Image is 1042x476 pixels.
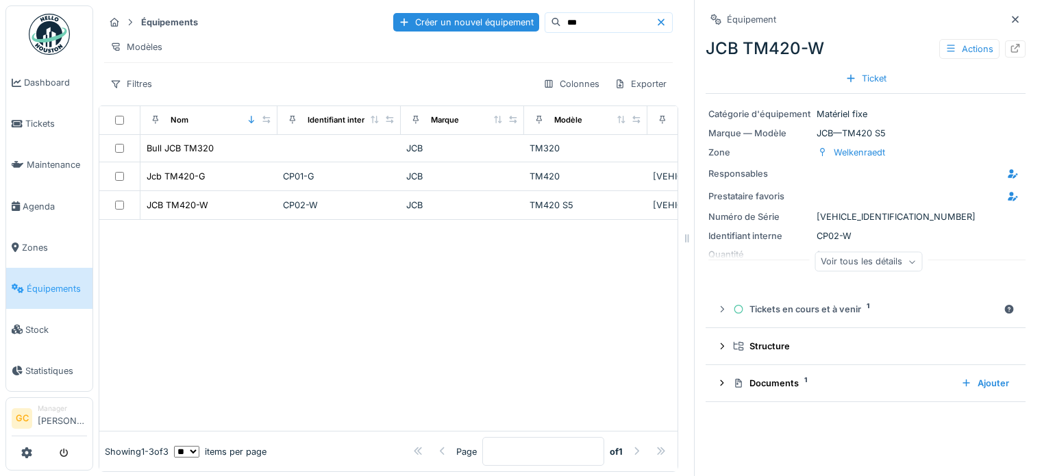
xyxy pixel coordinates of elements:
a: Dashboard [6,62,92,103]
div: Ajouter [956,374,1015,392]
div: Matériel fixe [708,108,1023,121]
summary: Tickets en cours et à venir1 [711,297,1020,322]
div: Équipement [727,13,776,26]
span: Statistiques [25,364,87,377]
div: [VEHICLE_IDENTIFICATION_NUMBER] [708,210,1023,223]
div: Modèle [554,114,582,126]
a: Stock [6,309,92,350]
span: Équipements [27,282,87,295]
div: items per page [174,445,266,458]
a: Tickets [6,103,92,145]
div: Ticket [840,69,892,88]
div: Jcb TM420-G [147,170,206,183]
div: [VEHICLE_IDENTIFICATION_NUMBER] [653,199,765,212]
a: Équipements [6,268,92,309]
div: Marque [431,114,459,126]
span: Dashboard [24,76,87,89]
div: CP02-W [708,229,1023,242]
div: Bull JCB TM320 [147,142,214,155]
div: Numéro de Série [708,210,811,223]
div: Voir tous les détails [815,252,922,272]
div: Catégorie d'équipement [708,108,811,121]
div: Identifiant interne [708,229,811,242]
div: Colonnes [537,74,606,94]
div: Identifiant interne [308,114,374,126]
strong: Équipements [136,16,203,29]
div: Prestataire favoris [708,190,811,203]
summary: Documents1Ajouter [711,371,1020,396]
div: Créer un nouvel équipement [393,13,539,32]
div: Exporter [608,74,673,94]
div: JCB [406,199,519,212]
div: CP01-G [283,170,395,183]
div: TM420 S5 [530,199,642,212]
li: [PERSON_NAME] [38,403,87,433]
span: Maintenance [27,158,87,171]
div: Welkenraedt [834,146,885,159]
span: Agenda [23,200,87,213]
div: [VEHICLE_IDENTIFICATION_NUMBER] [653,170,765,183]
div: Structure [733,340,1009,353]
li: GC [12,408,32,429]
span: Stock [25,323,87,336]
div: Responsables [708,167,811,180]
div: Filtres [104,74,158,94]
span: Tickets [25,117,87,130]
strong: of 1 [610,445,623,458]
div: JCB [406,142,519,155]
a: GC Manager[PERSON_NAME] [12,403,87,436]
div: Zone [708,146,811,159]
div: Tickets en cours et à venir [733,303,998,316]
div: JCB [406,170,519,183]
div: Showing 1 - 3 of 3 [105,445,169,458]
a: Zones [6,227,92,268]
div: Nom [171,114,188,126]
div: Documents [733,377,950,390]
div: TM320 [530,142,642,155]
div: Modèles [104,37,169,57]
div: TM420 [530,170,642,183]
span: Zones [22,241,87,254]
div: Manager [38,403,87,414]
summary: Structure [711,334,1020,359]
a: Maintenance [6,145,92,186]
div: Actions [939,39,1000,59]
div: JCB TM420-W [706,36,1026,61]
div: Page [456,445,477,458]
div: CP02-W [283,199,395,212]
div: JCB — TM420 S5 [708,127,1023,140]
div: JCB TM420-W [147,199,208,212]
a: Statistiques [6,350,92,391]
div: Marque — Modèle [708,127,811,140]
img: Badge_color-CXgf-gQk.svg [29,14,70,55]
a: Agenda [6,186,92,227]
